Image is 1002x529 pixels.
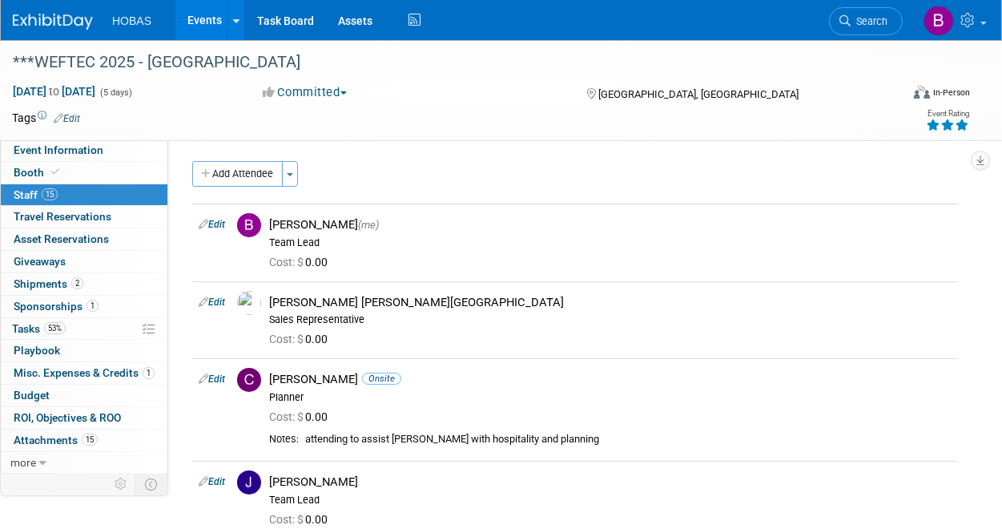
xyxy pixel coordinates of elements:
[269,494,952,507] div: Team Lead
[14,389,50,402] span: Budget
[269,295,952,310] div: [PERSON_NAME] [PERSON_NAME][GEOGRAPHIC_DATA]
[14,366,155,379] span: Misc. Expenses & Credits
[13,14,93,30] img: ExhibitDay
[14,344,60,357] span: Playbook
[269,333,334,345] span: 0.00
[143,367,155,379] span: 1
[54,113,80,124] a: Edit
[237,470,261,495] img: J.jpg
[1,362,167,384] a: Misc. Expenses & Credits1
[82,434,98,446] span: 15
[269,474,952,490] div: [PERSON_NAME]
[269,236,952,249] div: Team Lead
[44,322,66,334] span: 53%
[14,277,83,290] span: Shipments
[14,166,62,179] span: Booth
[598,88,799,100] span: [GEOGRAPHIC_DATA], [GEOGRAPHIC_DATA]
[99,87,132,98] span: (5 days)
[1,184,167,206] a: Staff15
[199,374,225,385] a: Edit
[1,430,167,451] a: Attachments15
[1,228,167,250] a: Asset Reservations
[269,256,334,269] span: 0.00
[1,407,167,429] a: ROI, Objectives & ROO
[71,277,83,289] span: 2
[305,433,952,446] div: attending to assist [PERSON_NAME] with hospitality and planning
[932,87,970,99] div: In-Person
[87,300,99,312] span: 1
[269,333,305,345] span: Cost: $
[199,297,225,308] a: Edit
[1,162,167,184] a: Booth
[269,256,305,269] span: Cost: $
[269,313,952,326] div: Sales Representative
[269,410,334,423] span: 0.00
[199,219,225,230] a: Edit
[14,210,111,223] span: Travel Reservations
[269,513,334,526] span: 0.00
[1,139,167,161] a: Event Information
[107,474,135,495] td: Personalize Event Tab Strip
[12,110,80,126] td: Tags
[14,143,103,156] span: Event Information
[10,456,36,469] span: more
[269,410,305,423] span: Cost: $
[14,188,58,201] span: Staff
[42,188,58,200] span: 15
[7,48,888,77] div: ***WEFTEC 2025 - [GEOGRAPHIC_DATA]
[829,7,903,35] a: Search
[851,15,887,27] span: Search
[237,368,261,392] img: C.jpg
[46,85,62,98] span: to
[269,217,952,232] div: [PERSON_NAME]
[1,340,167,361] a: Playbook
[237,213,261,237] img: B.jpg
[358,219,379,231] span: (me)
[192,161,283,187] button: Add Attendee
[1,318,167,340] a: Tasks53%
[14,300,99,313] span: Sponsorships
[51,168,59,176] i: Booth reservation complete
[831,83,970,107] div: Event Format
[135,474,168,495] td: Toggle Event Tabs
[362,373,401,385] span: Onsite
[199,476,225,487] a: Edit
[14,411,121,424] span: ROI, Objectives & ROO
[1,296,167,317] a: Sponsorships1
[1,452,167,474] a: more
[269,391,952,404] div: Planner
[926,110,969,118] div: Event Rating
[914,86,930,99] img: Format-Inperson.png
[924,6,954,36] img: Bijan Khamanian
[12,84,96,99] span: [DATE] [DATE]
[112,14,151,27] span: HOBAS
[14,232,109,245] span: Asset Reservations
[1,206,167,228] a: Travel Reservations
[14,255,66,268] span: Giveaways
[1,273,167,295] a: Shipments2
[14,434,98,446] span: Attachments
[1,385,167,406] a: Budget
[258,84,353,101] button: Committed
[269,372,952,387] div: [PERSON_NAME]
[1,251,167,273] a: Giveaways
[269,433,299,446] div: Notes:
[269,513,305,526] span: Cost: $
[12,322,66,335] span: Tasks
